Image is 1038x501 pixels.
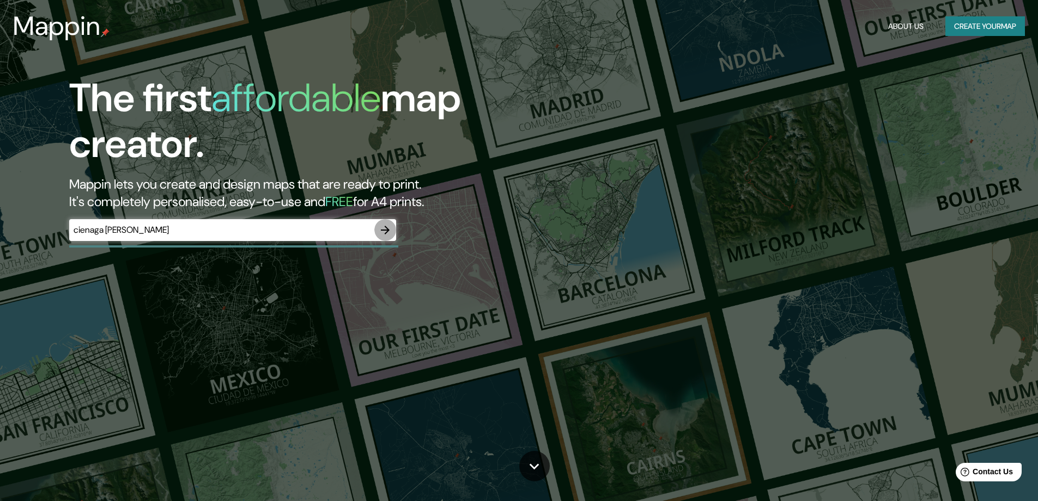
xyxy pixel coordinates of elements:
iframe: Help widget launcher [941,458,1026,489]
img: mappin-pin [101,28,110,37]
h3: Mappin [13,11,101,41]
button: Create yourmap [945,16,1025,37]
input: Choose your favourite place [69,224,374,236]
h1: affordable [211,73,381,123]
button: About Us [884,16,928,37]
h2: Mappin lets you create and design maps that are ready to print. It's completely personalised, eas... [69,176,588,210]
h1: The first map creator. [69,75,588,176]
h5: FREE [325,193,353,210]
